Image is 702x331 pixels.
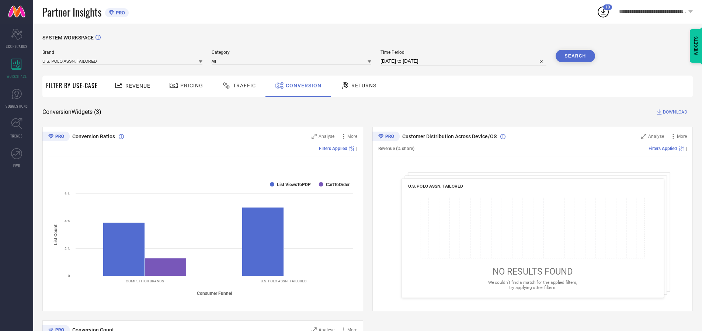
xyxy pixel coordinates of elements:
[212,50,372,55] span: Category
[6,103,28,109] span: SUGGESTIONS
[42,35,94,41] span: SYSTEM WORKSPACE
[68,274,70,278] text: 0
[197,291,232,296] tspan: Consumer Funnel
[319,146,347,151] span: Filters Applied
[677,134,687,139] span: More
[492,266,573,277] span: NO RESULTS FOUND
[356,146,357,151] span: |
[372,132,400,143] div: Premium
[326,182,350,187] text: CartToOrder
[180,83,203,88] span: Pricing
[319,134,334,139] span: Analyse
[42,50,202,55] span: Brand
[65,192,70,196] text: 6 %
[277,182,311,187] text: List ViewsToPDP
[7,73,27,79] span: WORKSPACE
[663,108,687,116] span: DOWNLOAD
[114,10,125,15] span: PRO
[380,57,546,66] input: Select time period
[378,146,414,151] span: Revenue (% share)
[53,224,58,245] tspan: List Count
[402,133,497,139] span: Customer Distribution Across Device/OS
[65,247,70,251] text: 2 %
[605,5,610,10] span: 10
[312,134,317,139] svg: Zoom
[72,133,115,139] span: Conversion Ratios
[42,108,101,116] span: Conversion Widgets ( 3 )
[648,134,664,139] span: Analyse
[286,83,322,88] span: Conversion
[10,133,23,139] span: TRENDS
[641,134,646,139] svg: Zoom
[597,5,610,18] div: Open download list
[125,83,150,89] span: Revenue
[13,163,20,168] span: FWD
[488,280,577,290] span: We couldn’t find a match for the applied filters, try applying other filters.
[686,146,687,151] span: |
[46,81,98,90] span: Filter By Use-Case
[6,43,28,49] span: SCORECARDS
[556,50,595,62] button: Search
[261,279,307,283] text: U.S. POLO ASSN. TAILORED
[649,146,677,151] span: Filters Applied
[347,134,357,139] span: More
[65,219,70,223] text: 4 %
[380,50,546,55] span: Time Period
[126,279,164,283] text: COMPETITOR BRANDS
[42,4,101,20] span: Partner Insights
[42,132,70,143] div: Premium
[408,184,463,189] span: U.S. POLO ASSN. TAILORED
[233,83,256,88] span: Traffic
[351,83,376,88] span: Returns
